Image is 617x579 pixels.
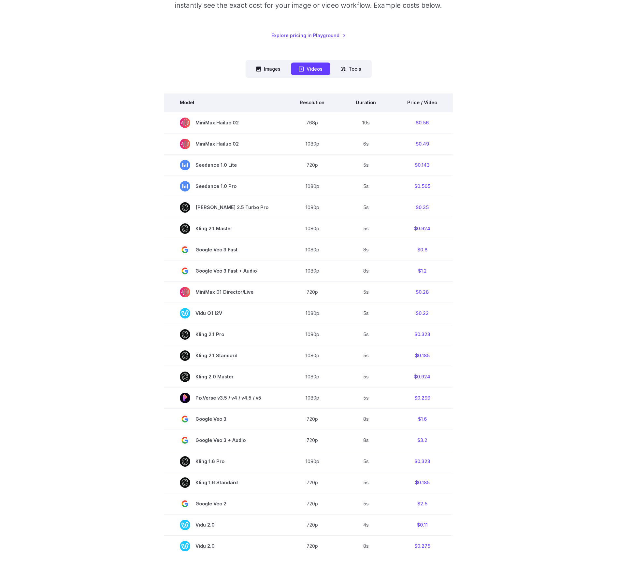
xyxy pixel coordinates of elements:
td: 1080p [284,197,340,218]
td: 1080p [284,451,340,472]
td: 1080p [284,260,340,281]
span: Vidu 2.0 [180,520,268,530]
td: $0.565 [392,176,453,197]
td: 10s [340,112,392,134]
span: PixVerse v3.5 / v4 / v4.5 / v5 [180,393,268,403]
td: 6s [340,133,392,154]
button: Videos [291,63,330,75]
td: 720p [284,430,340,451]
td: 1080p [284,176,340,197]
td: 8s [340,535,392,557]
span: Seedance 1.0 Lite [180,160,268,170]
a: Explore pricing in Playground [271,32,346,39]
td: $1.2 [392,260,453,281]
span: Kling 2.1 Pro [180,329,268,340]
td: $0.275 [392,535,453,557]
span: Google Veo 2 [180,499,268,509]
td: 5s [340,472,392,493]
td: 5s [340,493,392,514]
td: 8s [340,260,392,281]
td: 5s [340,281,392,303]
td: 720p [284,514,340,535]
span: MiniMax Hailuo 02 [180,118,268,128]
td: 1080p [284,324,340,345]
td: $2.5 [392,493,453,514]
td: 1080p [284,345,340,366]
td: 5s [340,197,392,218]
td: 5s [340,154,392,176]
span: MiniMax Hailuo 02 [180,139,268,149]
td: 5s [340,303,392,324]
td: $0.56 [392,112,453,134]
td: 8s [340,408,392,430]
td: $0.11 [392,514,453,535]
td: $0.323 [392,324,453,345]
td: $0.924 [392,218,453,239]
td: $0.323 [392,451,453,472]
td: 1080p [284,366,340,387]
td: 5s [340,218,392,239]
td: $0.299 [392,387,453,408]
td: 5s [340,366,392,387]
td: 5s [340,324,392,345]
td: $1.6 [392,408,453,430]
td: $0.185 [392,472,453,493]
td: 1080p [284,133,340,154]
td: 1080p [284,303,340,324]
td: 5s [340,176,392,197]
span: Kling 2.1 Standard [180,350,268,361]
td: $0.185 [392,345,453,366]
span: Kling 1.6 Standard [180,477,268,488]
span: Vidu Q1 I2V [180,308,268,318]
td: 768p [284,112,340,134]
td: 8s [340,430,392,451]
span: Google Veo 3 [180,414,268,424]
td: 4s [340,514,392,535]
td: 1080p [284,239,340,260]
td: $0.49 [392,133,453,154]
td: 5s [340,387,392,408]
td: 720p [284,493,340,514]
td: $0.924 [392,366,453,387]
span: MiniMax 01 Director/Live [180,287,268,297]
td: $0.35 [392,197,453,218]
td: 1080p [284,218,340,239]
span: Google Veo 3 Fast + Audio [180,266,268,276]
td: $0.8 [392,239,453,260]
td: 5s [340,451,392,472]
button: Tools [333,63,369,75]
th: Price / Video [392,93,453,112]
th: Duration [340,93,392,112]
td: 720p [284,535,340,557]
td: 5s [340,345,392,366]
span: Seedance 1.0 Pro [180,181,268,191]
span: Vidu 2.0 [180,541,268,551]
td: 720p [284,472,340,493]
td: 720p [284,154,340,176]
td: 720p [284,408,340,430]
td: $0.28 [392,281,453,303]
td: 8s [340,239,392,260]
span: Kling 1.6 Pro [180,456,268,467]
td: $3.2 [392,430,453,451]
th: Model [164,93,284,112]
td: 720p [284,281,340,303]
button: Images [248,63,288,75]
td: $0.22 [392,303,453,324]
span: Google Veo 3 + Audio [180,435,268,445]
td: 1080p [284,387,340,408]
span: Kling 2.0 Master [180,372,268,382]
span: Google Veo 3 Fast [180,245,268,255]
th: Resolution [284,93,340,112]
span: [PERSON_NAME] 2.5 Turbo Pro [180,202,268,213]
span: Kling 2.1 Master [180,223,268,234]
td: $0.143 [392,154,453,176]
